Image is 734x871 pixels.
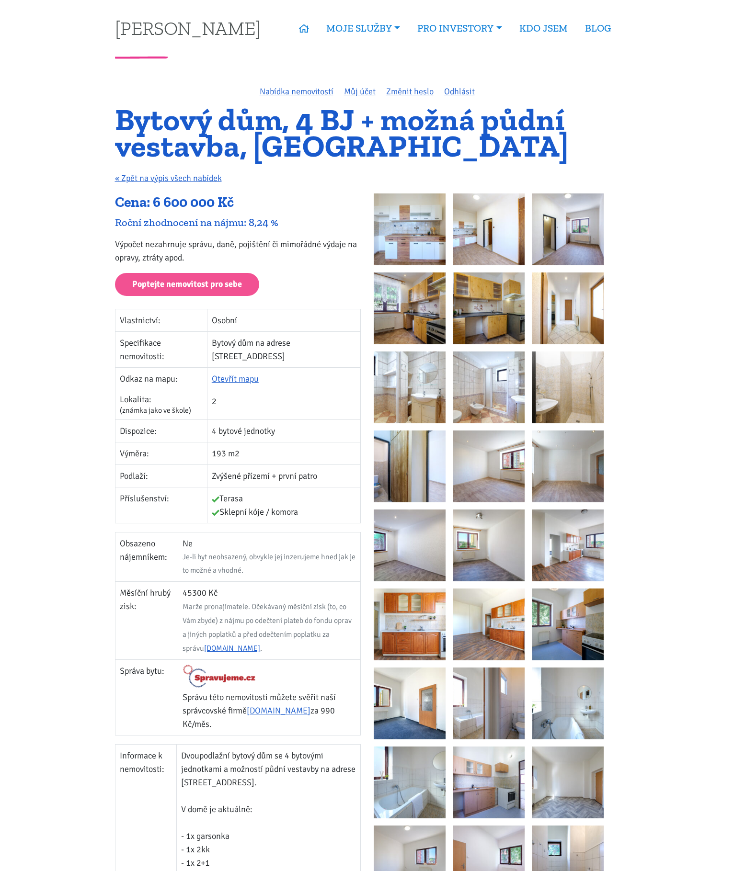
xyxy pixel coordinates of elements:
[178,532,360,582] td: Ne
[511,17,576,39] a: KDO JSEM
[183,602,352,653] span: Marže pronajímatele. Očekávaný měsíční zisk (to, co Vám zbyde) z nájmu po odečtení plateb do fond...
[115,660,178,735] td: Správa bytu:
[183,690,356,731] p: Správu této nemovitosti můžete svěřit naší správcovské firmě za 990 Kč/měs.
[115,238,361,264] p: Výpočet nezahrnuje správu, daně, pojištění či mimořádné výdaje na opravy, ztráty apod.
[115,487,207,523] td: Příslušenství:
[115,273,259,296] a: Poptejte nemovitost pro sebe
[207,332,360,368] td: Bytový dům na adrese [STREET_ADDRESS]
[247,705,310,716] a: [DOMAIN_NAME]
[115,532,178,582] td: Obsazeno nájemníkem:
[207,487,360,523] td: Terasa Sklepní kóje / komora
[115,582,178,660] td: Měsíční hrubý zisk:
[115,442,207,465] td: Výměra:
[115,309,207,332] td: Vlastnictví:
[260,86,333,97] a: Nabídka nemovitostí
[344,86,376,97] a: Můj účet
[178,582,360,660] td: 45300 Kč
[183,664,256,688] img: Logo Spravujeme.cz
[207,442,360,465] td: 193 m2
[207,390,360,420] td: 2
[115,332,207,368] td: Specifikace nemovitosti:
[207,420,360,442] td: 4 bytové jednotky
[576,17,619,39] a: BLOG
[207,309,360,332] td: Osobní
[115,193,361,212] div: Cena: 6 600 000 Kč
[409,17,510,39] a: PRO INVESTORY
[115,19,261,37] a: [PERSON_NAME]
[318,17,409,39] a: MOJE SLUŽBY
[444,86,475,97] a: Odhlásit
[183,550,356,577] div: Je-li byt neobsazený, obvykle jej inzerujeme hned jak je to možné a vhodné.
[120,406,191,415] span: (známka jako ve škole)
[115,465,207,487] td: Podlaží:
[115,173,222,183] a: « Zpět na výpis všech nabídek
[207,465,360,487] td: Zvýšené přízemí + první patro
[386,86,434,97] a: Změnit heslo
[212,373,259,384] a: Otevřít mapu
[115,107,619,159] h1: Bytový dům, 4 BJ + možná půdní vestavba, [GEOGRAPHIC_DATA]
[115,420,207,442] td: Dispozice:
[204,644,260,653] a: [DOMAIN_NAME]
[115,368,207,390] td: Odkaz na mapu:
[115,216,361,229] div: Roční zhodnocení na nájmu: 8,24 %
[115,390,207,420] td: Lokalita:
